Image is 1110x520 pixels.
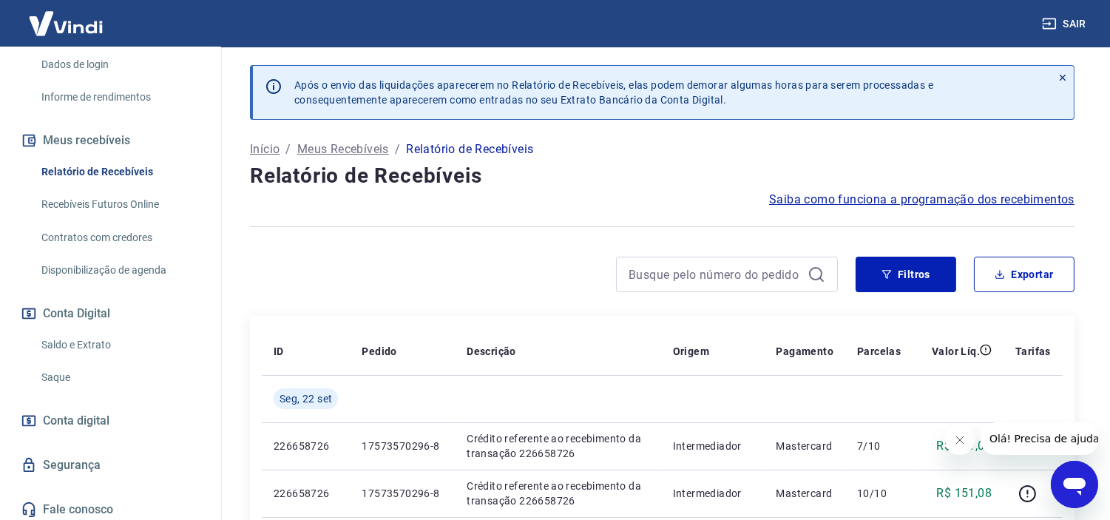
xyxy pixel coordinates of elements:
[18,1,114,46] img: Vindi
[35,50,203,80] a: Dados de login
[274,439,338,453] p: 226658726
[362,439,443,453] p: 17573570296-8
[280,391,332,406] span: Seg, 22 set
[35,362,203,393] a: Saque
[974,257,1075,292] button: Exportar
[1015,344,1051,359] p: Tarifas
[981,422,1098,455] iframe: Mensagem da empresa
[857,486,901,501] p: 10/10
[629,263,802,286] input: Busque pelo número do pedido
[769,191,1075,209] a: Saiba como funciona a programação dos recebimentos
[43,411,109,431] span: Conta digital
[673,486,753,501] p: Intermediador
[776,486,834,501] p: Mastercard
[362,486,443,501] p: 17573570296-8
[937,437,992,455] p: R$ 151,02
[18,449,203,482] a: Segurança
[274,344,284,359] p: ID
[467,479,649,508] p: Crédito referente ao recebimento da transação 226658726
[274,486,338,501] p: 226658726
[18,297,203,330] button: Conta Digital
[362,344,396,359] p: Pedido
[937,484,992,502] p: R$ 151,08
[18,405,203,437] a: Conta digital
[945,425,975,455] iframe: Fechar mensagem
[467,431,649,461] p: Crédito referente ao recebimento da transação 226658726
[35,255,203,286] a: Disponibilização de agenda
[35,189,203,220] a: Recebíveis Futuros Online
[673,439,753,453] p: Intermediador
[1051,461,1098,508] iframe: Botão para abrir a janela de mensagens
[35,330,203,360] a: Saldo e Extrato
[250,141,280,158] a: Início
[250,161,1075,191] h4: Relatório de Recebíveis
[406,141,533,158] p: Relatório de Recebíveis
[673,344,709,359] p: Origem
[35,223,203,253] a: Contratos com credores
[932,344,980,359] p: Valor Líq.
[35,82,203,112] a: Informe de rendimentos
[18,124,203,157] button: Meus recebíveis
[395,141,400,158] p: /
[776,439,834,453] p: Mastercard
[467,344,516,359] p: Descrição
[1039,10,1092,38] button: Sair
[297,141,389,158] a: Meus Recebíveis
[857,344,901,359] p: Parcelas
[856,257,956,292] button: Filtros
[294,78,933,107] p: Após o envio das liquidações aparecerem no Relatório de Recebíveis, elas podem demorar algumas ho...
[285,141,291,158] p: /
[776,344,834,359] p: Pagamento
[857,439,901,453] p: 7/10
[35,157,203,187] a: Relatório de Recebíveis
[9,10,124,22] span: Olá! Precisa de ajuda?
